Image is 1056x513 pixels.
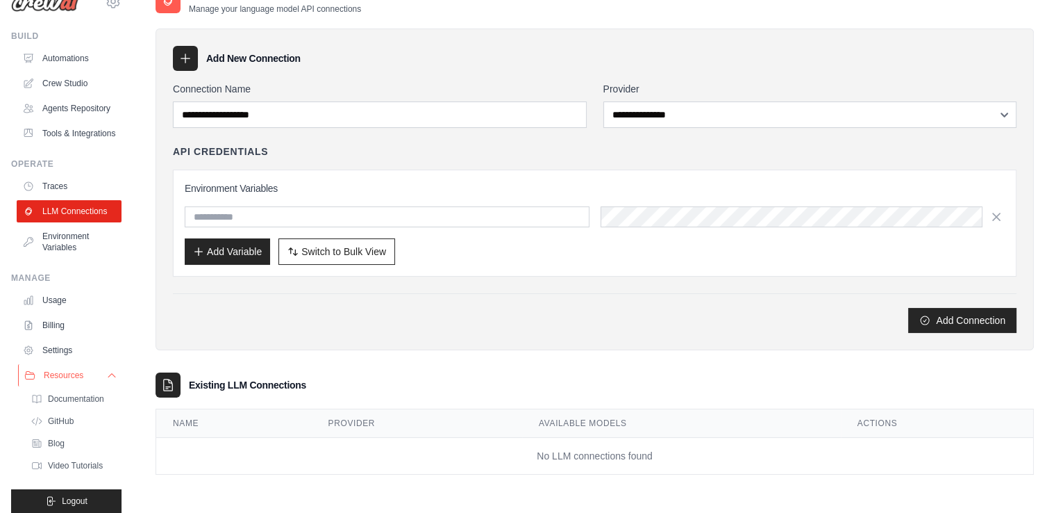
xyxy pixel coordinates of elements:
span: Blog [48,438,65,449]
span: Video Tutorials [48,460,103,471]
th: Available Models [522,409,841,438]
a: Traces [17,175,121,197]
a: Blog [25,434,121,453]
a: LLM Connections [17,200,121,222]
button: Add Variable [185,238,270,265]
a: Automations [17,47,121,70]
h4: API Credentials [173,145,268,158]
a: Settings [17,339,121,361]
h3: Existing LLM Connections [189,378,306,392]
span: Resources [44,370,83,381]
span: Logout [62,496,87,507]
a: Usage [17,289,121,311]
label: Provider [603,82,1017,96]
div: Operate [11,158,121,170]
span: GitHub [48,416,74,427]
h3: Environment Variables [185,181,1005,195]
span: Documentation [48,393,104,405]
th: Actions [841,409,1033,438]
th: Name [156,409,312,438]
td: No LLM connections found [156,438,1033,475]
button: Resources [18,364,123,386]
label: Connection Name [173,82,587,96]
div: Build [11,31,121,42]
a: Environment Variables [17,225,121,259]
a: Documentation [25,389,121,409]
button: Logout [11,489,121,513]
button: Switch to Bulk View [278,238,395,265]
th: Provider [312,409,522,438]
a: GitHub [25,412,121,431]
a: Crew Studio [17,72,121,95]
button: Add Connection [908,308,1016,333]
p: Manage your language model API connections [189,3,361,15]
a: Tools & Integrations [17,122,121,145]
a: Agents Repository [17,97,121,120]
h3: Add New Connection [206,51,301,65]
div: Manage [11,272,121,284]
a: Billing [17,314,121,336]
a: Video Tutorials [25,456,121,475]
span: Switch to Bulk View [301,245,386,259]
